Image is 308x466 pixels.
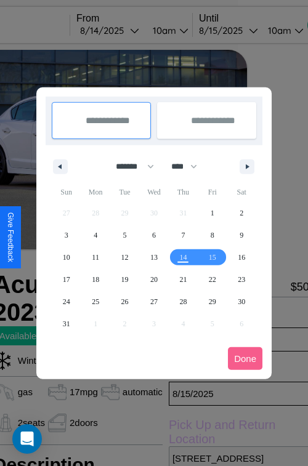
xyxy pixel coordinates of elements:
button: 31 [52,313,81,335]
button: 23 [227,268,256,291]
span: 26 [121,291,129,313]
span: 17 [63,268,70,291]
span: 7 [181,224,185,246]
div: Open Intercom Messenger [12,424,42,454]
span: 16 [238,246,245,268]
span: 15 [209,246,216,268]
button: 7 [169,224,198,246]
span: 27 [150,291,158,313]
span: 10 [63,246,70,268]
button: 30 [227,291,256,313]
span: Fri [198,182,227,202]
button: 11 [81,246,110,268]
button: 21 [169,268,198,291]
span: 1 [211,202,214,224]
button: 14 [169,246,198,268]
button: 5 [110,224,139,246]
span: 12 [121,246,129,268]
button: 17 [52,268,81,291]
button: 27 [139,291,168,313]
span: 21 [179,268,187,291]
span: 29 [209,291,216,313]
span: 8 [211,224,214,246]
span: 22 [209,268,216,291]
span: 2 [240,202,243,224]
button: 29 [198,291,227,313]
span: 3 [65,224,68,246]
span: 25 [92,291,99,313]
button: 25 [81,291,110,313]
button: 6 [139,224,168,246]
span: Tue [110,182,139,202]
button: 18 [81,268,110,291]
button: 28 [169,291,198,313]
span: 20 [150,268,158,291]
span: Sun [52,182,81,202]
button: 3 [52,224,81,246]
span: 24 [63,291,70,313]
span: Wed [139,182,168,202]
button: 10 [52,246,81,268]
button: 9 [227,224,256,246]
span: 14 [179,246,187,268]
span: 5 [123,224,127,246]
span: 30 [238,291,245,313]
button: 8 [198,224,227,246]
button: 12 [110,246,139,268]
span: 4 [94,224,97,246]
button: Done [228,347,262,370]
span: 28 [179,291,187,313]
span: 11 [92,246,99,268]
span: 18 [92,268,99,291]
span: Sat [227,182,256,202]
button: 15 [198,246,227,268]
div: Give Feedback [6,212,15,262]
button: 16 [227,246,256,268]
span: 6 [152,224,156,246]
span: 13 [150,246,158,268]
button: 26 [110,291,139,313]
button: 2 [227,202,256,224]
span: Mon [81,182,110,202]
span: 23 [238,268,245,291]
button: 13 [139,246,168,268]
span: 19 [121,268,129,291]
span: Thu [169,182,198,202]
span: 9 [240,224,243,246]
button: 19 [110,268,139,291]
button: 22 [198,268,227,291]
button: 1 [198,202,227,224]
button: 24 [52,291,81,313]
span: 31 [63,313,70,335]
button: 4 [81,224,110,246]
button: 20 [139,268,168,291]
